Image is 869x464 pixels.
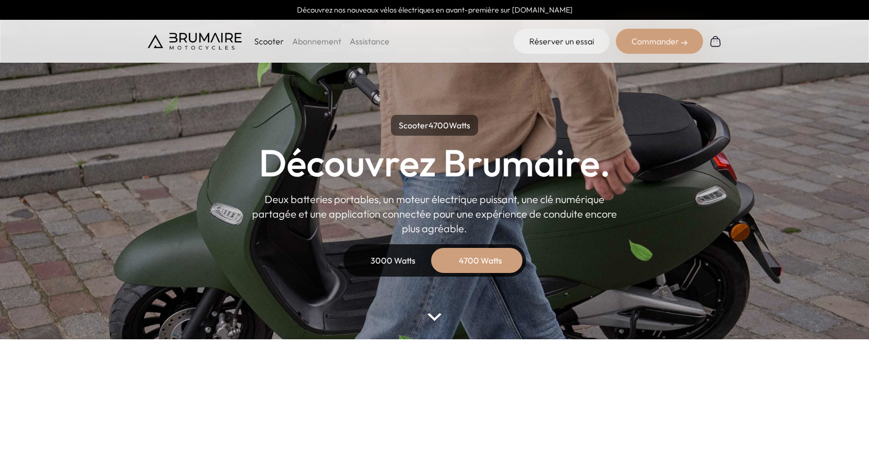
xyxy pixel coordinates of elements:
div: 4700 Watts [439,248,522,273]
img: arrow-bottom.png [427,313,441,321]
p: Deux batteries portables, un moteur électrique puissant, une clé numérique partagée et une applic... [252,192,617,236]
img: Panier [709,35,722,47]
h1: Découvrez Brumaire. [259,144,611,182]
img: right-arrow-2.png [681,40,687,46]
div: Commander [616,29,703,54]
p: Scooter Watts [391,115,478,136]
a: Abonnement [292,36,341,46]
div: 3000 Watts [351,248,435,273]
img: Brumaire Motocycles [148,33,242,50]
p: Scooter [254,35,284,47]
a: Assistance [350,36,389,46]
span: 4700 [428,120,449,130]
a: Réserver un essai [514,29,610,54]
